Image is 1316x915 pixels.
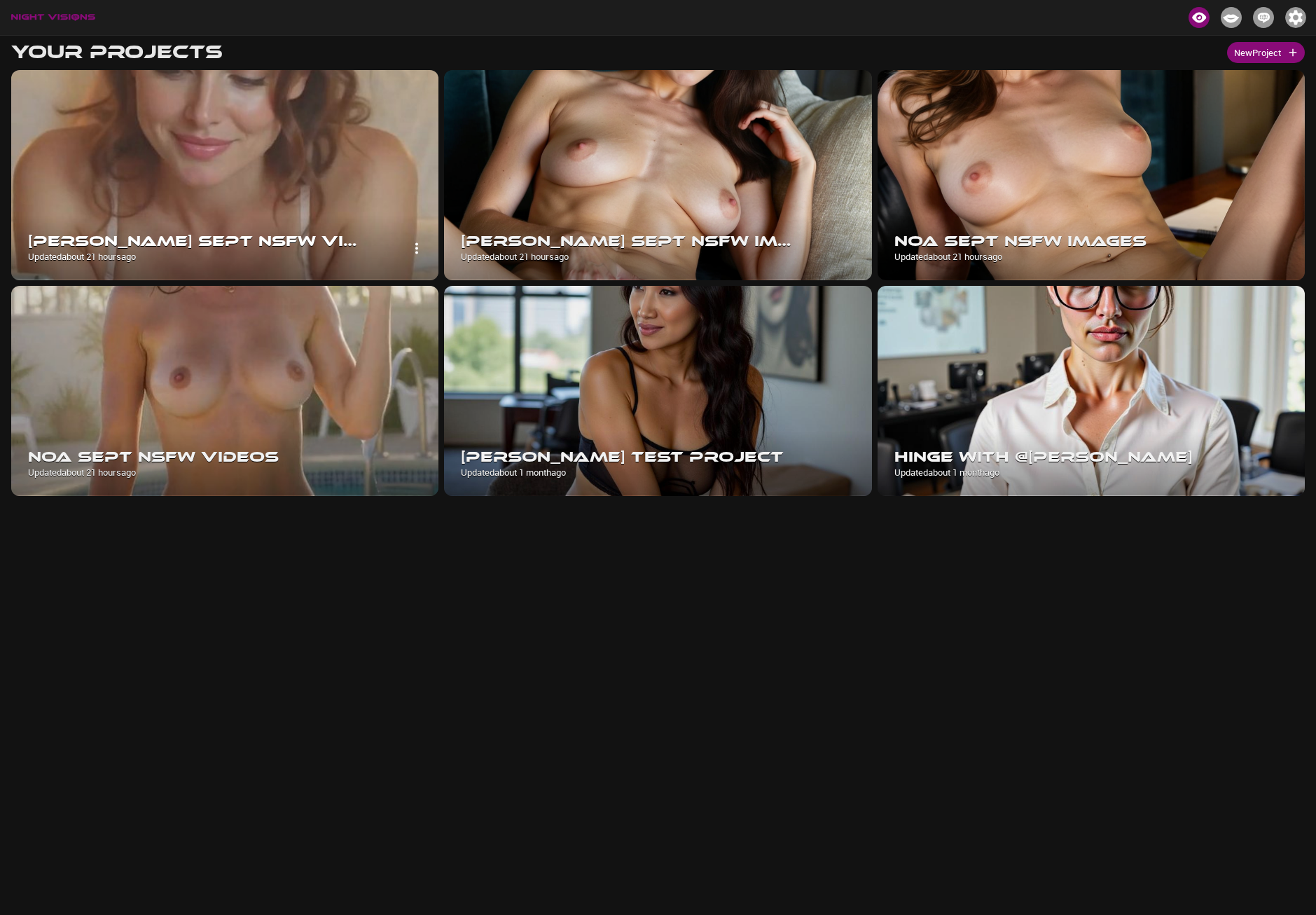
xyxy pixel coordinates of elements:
[1280,3,1312,32] button: Icon
[1183,11,1215,22] a: Projects
[894,249,1229,263] p: Updated about 21 hours ago
[894,448,1229,465] h2: Hinge with @[PERSON_NAME]
[1247,11,1280,22] a: Collabs
[461,448,796,465] h2: [PERSON_NAME] Test Project
[1247,3,1280,32] button: Icon
[1183,3,1215,32] button: Icon
[1189,7,1210,28] img: Icon
[1215,3,1247,32] button: Icon
[1285,7,1306,28] img: Icon
[28,448,363,465] h2: Noa Sept NSFW Videos
[1221,7,1242,28] img: Icon
[444,70,871,280] img: Fawks Sept NSFW Images
[461,465,796,479] p: Updated about 1 month ago
[11,70,438,280] img: Fawks Sept NSFW Videos
[11,286,438,496] img: Noa Sept NSFW Videos
[28,232,363,249] h2: [PERSON_NAME] Sept NSFW Videos
[878,286,1305,496] img: Hinge with @Miss Fawks
[444,286,871,496] img: Vicki Test Project
[878,70,1305,280] img: Noa Sept NSFW Images
[1227,42,1305,64] button: NewProject
[28,465,363,479] p: Updated about 21 hours ago
[461,232,796,249] h2: [PERSON_NAME] Sept NSFW Images
[11,14,95,21] img: logo
[894,232,1229,249] h2: Noa Sept NSFW Images
[461,249,796,263] p: Updated about 21 hours ago
[28,249,363,263] p: Updated about 21 hours ago
[894,465,1229,479] p: Updated about 1 month ago
[1253,7,1274,28] img: Icon
[11,42,223,63] h1: Your Projects
[1215,11,1247,22] a: Creators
